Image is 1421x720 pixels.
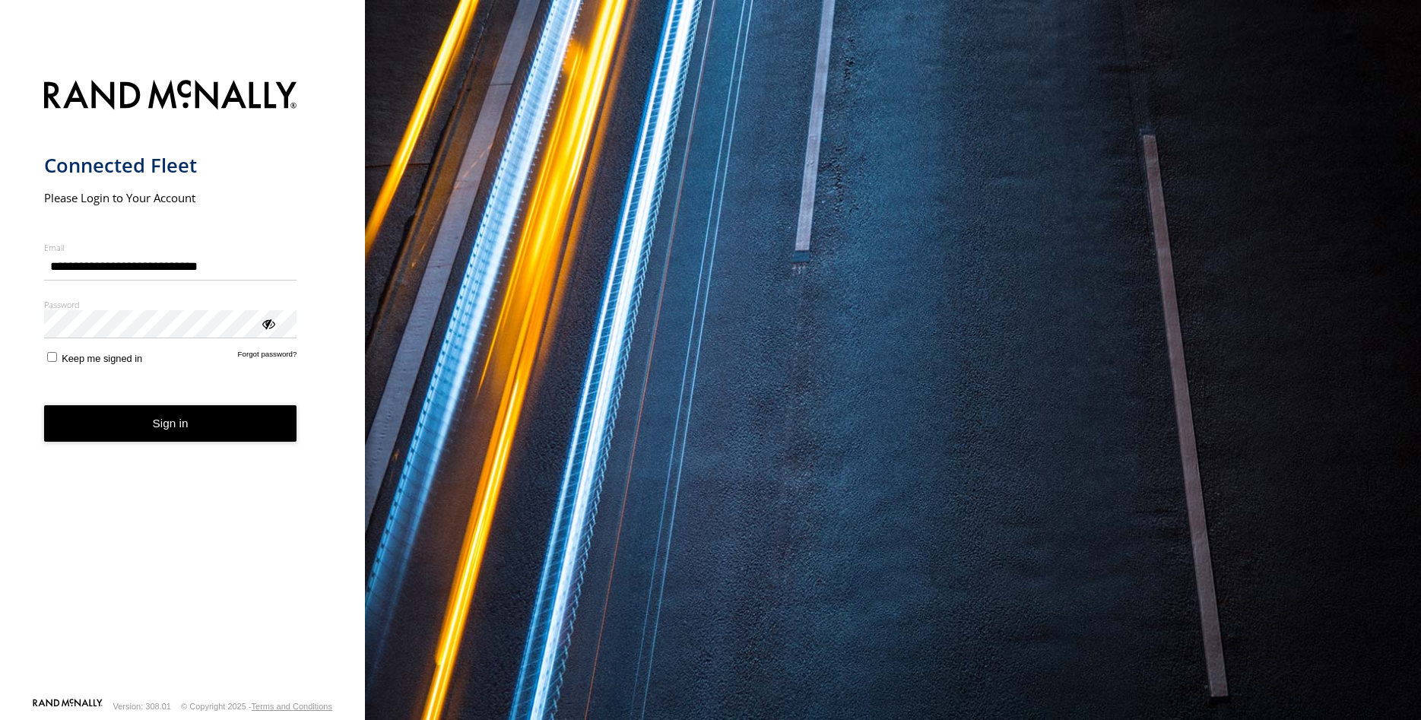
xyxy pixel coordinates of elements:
form: main [44,71,322,697]
div: © Copyright 2025 - [181,702,332,711]
a: Terms and Conditions [252,702,332,711]
div: ViewPassword [260,316,275,331]
div: Version: 308.01 [113,702,171,711]
a: Visit our Website [33,699,103,714]
a: Forgot password? [238,350,297,364]
img: Rand McNally [44,77,297,116]
h1: Connected Fleet [44,153,297,178]
h2: Please Login to Your Account [44,190,297,205]
label: Password [44,299,297,310]
input: Keep me signed in [47,352,57,362]
button: Sign in [44,405,297,442]
span: Keep me signed in [62,353,142,364]
label: Email [44,242,297,253]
